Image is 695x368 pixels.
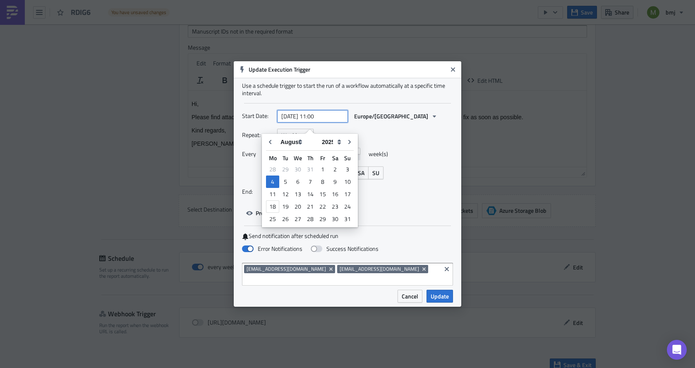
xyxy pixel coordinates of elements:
[341,163,354,176] div: Sun Aug 03 2025
[358,168,364,177] span: SA
[283,154,288,162] abbr: Tuesday
[447,63,459,76] button: Close
[304,176,316,188] div: Thu Aug 07 2025
[318,136,343,148] select: Year
[279,213,292,225] div: Tue Aug 26 2025
[304,163,316,176] div: Thu Jul 31 2025
[329,176,341,188] div: Sat Aug 09 2025
[316,201,329,212] div: 22
[277,129,314,142] button: Weekly
[329,164,341,175] div: 2
[341,213,354,225] div: 31
[242,245,302,253] label: Error Notifications
[341,176,354,188] div: 10
[279,201,292,212] div: 19
[266,188,279,200] div: Mon Aug 11 2025
[242,232,453,240] label: Send notification after scheduled run
[304,176,316,188] div: 7
[304,213,316,225] div: 28
[329,213,341,225] div: Sat Aug 30 2025
[421,265,428,273] button: Remove Tag
[292,176,304,188] div: 6
[277,110,348,123] input: YYYY-MM-DD HH:mm
[279,188,292,200] div: Tue Aug 12 2025
[292,213,304,225] div: Wed Aug 27 2025
[332,154,338,162] abbr: Saturday
[279,163,292,176] div: Tue Jul 29 2025
[316,213,329,225] div: Fri Aug 29 2025
[304,188,316,200] div: 14
[320,154,325,162] abbr: Friday
[279,164,292,175] div: 29
[354,166,369,179] button: SA
[292,201,304,212] div: 20
[329,188,341,200] div: Sat Aug 16 2025
[329,176,341,188] div: 9
[292,200,304,213] div: Wed Aug 20 2025
[431,292,449,301] span: Update
[329,201,341,212] div: 23
[292,176,304,188] div: Wed Aug 06 2025
[311,245,379,253] label: Success Notifications
[343,136,356,148] button: Go to next month
[341,201,354,212] div: 24
[398,290,422,303] button: Cancel
[402,292,418,301] span: Cancel
[281,131,300,140] span: Weekly
[316,188,329,200] div: Fri Aug 15 2025
[3,36,395,43] div: Kind regards,
[279,213,292,225] div: 26
[266,176,279,188] div: 4
[266,200,279,213] div: 18
[279,200,292,213] div: Tue Aug 19 2025
[368,166,383,179] button: SU
[242,129,273,141] label: Repeat:
[242,82,453,97] div: Use a schedule trigger to start the run of a workflow automatically at a specific time interval.
[3,23,395,30] div: Please find attached a file containing the Manuscript IDs that are not following the required for...
[667,340,687,360] div: Open Intercom Messenger
[329,188,341,200] div: 16
[341,200,354,213] div: Sun Aug 24 2025
[269,154,277,162] abbr: Monday
[3,10,395,17] div: Hi,
[341,176,354,188] div: Sun Aug 10 2025
[304,201,316,212] div: 21
[247,266,326,272] span: [EMAIL_ADDRESS][DOMAIN_NAME]
[304,164,316,175] div: 31
[266,164,279,175] div: 28
[304,188,316,200] div: Thu Aug 14 2025
[341,188,354,200] div: Sun Aug 17 2025
[242,148,273,160] label: Every
[266,200,279,213] div: Mon Aug 18 2025
[292,188,304,200] div: 13
[316,213,329,225] div: 29
[3,50,395,56] div: [PERSON_NAME]
[242,185,273,198] label: End:
[341,164,354,175] div: 3
[427,290,453,303] button: Update
[316,164,329,175] div: 1
[264,136,276,148] button: Go to previous month
[279,188,292,200] div: 12
[329,200,341,213] div: Sat Aug 23 2025
[372,168,379,177] span: SU
[266,188,279,200] div: 11
[292,213,304,225] div: 27
[341,213,354,225] div: Sun Aug 31 2025
[329,213,341,225] div: 30
[292,163,304,176] div: Wed Jul 30 2025
[266,176,279,188] div: Mon Aug 04 2025
[266,213,279,225] div: Mon Aug 25 2025
[329,163,341,176] div: Sat Aug 02 2025
[369,148,388,160] span: week(s)
[442,264,452,274] button: Clear selected items
[266,213,279,225] div: 25
[328,265,335,273] button: Remove Tag
[279,176,292,188] div: 5
[340,266,419,272] span: [EMAIL_ADDRESS][DOMAIN_NAME]
[292,188,304,200] div: Wed Aug 13 2025
[3,3,395,56] body: Rich Text Area. Press ALT-0 for help.
[354,112,428,120] span: Europe/[GEOGRAPHIC_DATA]
[276,136,318,148] select: Month
[316,200,329,213] div: Fri Aug 22 2025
